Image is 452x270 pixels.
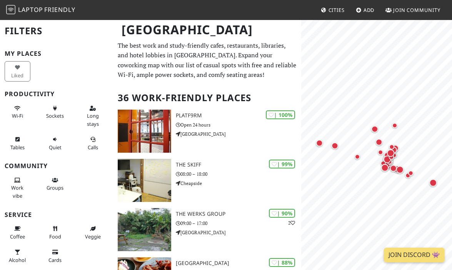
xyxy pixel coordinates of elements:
[288,219,295,227] p: 2
[11,184,23,199] span: People working
[47,184,63,191] span: Group tables
[18,5,43,14] span: Laptop
[389,163,399,173] div: Map marker
[176,180,301,187] p: Cheapside
[46,112,64,119] span: Power sockets
[5,222,30,243] button: Coffee
[5,174,30,202] button: Work vibe
[113,208,302,251] a: The Werks Group | 90% 2 The Werks Group 09:00 – 17:00 [GEOGRAPHIC_DATA]
[370,124,380,134] div: Map marker
[428,177,439,188] div: Map marker
[353,3,378,17] a: Add
[269,209,295,218] div: | 90%
[80,133,106,153] button: Calls
[85,233,101,240] span: Veggie
[115,19,300,40] h1: [GEOGRAPHIC_DATA]
[113,110,302,153] a: PLATF9RM | 100% PLATF9RM Open 24 hours [GEOGRAPHIC_DATA]
[49,233,61,240] span: Food
[380,162,390,173] div: Map marker
[387,152,396,162] div: Map marker
[176,112,301,119] h3: PLATF9RM
[176,260,301,267] h3: [GEOGRAPHIC_DATA]
[330,141,340,151] div: Map marker
[42,222,68,243] button: Food
[318,3,348,17] a: Cities
[5,90,108,98] h3: Productivity
[5,246,30,266] button: Alcohol
[384,248,444,262] a: Join Discord 👾
[118,159,171,202] img: The Skiff
[406,168,415,178] div: Map marker
[10,233,25,240] span: Coffee
[5,162,108,170] h3: Community
[10,144,25,151] span: Work-friendly tables
[382,3,444,17] a: Join Community
[42,102,68,122] button: Sockets
[176,229,301,236] p: [GEOGRAPHIC_DATA]
[6,5,15,14] img: LaptopFriendly
[118,110,171,153] img: PLATF9RM
[80,222,106,243] button: Veggie
[269,258,295,267] div: | 88%
[404,171,413,180] div: Map marker
[48,257,62,263] span: Credit cards
[5,133,30,153] button: Tables
[266,110,295,119] div: | 100%
[113,159,302,202] a: The Skiff | 99% The Skiff 08:00 – 18:00 Cheapside
[379,158,388,168] div: Map marker
[42,174,68,194] button: Groups
[5,211,108,218] h3: Service
[118,86,297,110] h2: 36 Work-Friendly Places
[6,3,75,17] a: LaptopFriendly LaptopFriendly
[42,246,68,266] button: Cards
[176,170,301,178] p: 08:00 – 18:00
[118,41,297,80] p: The best work and study-friendly cafes, restaurants, libraries, and hotel lobbies in [GEOGRAPHIC_...
[382,154,393,165] div: Map marker
[386,158,395,167] div: Map marker
[176,211,301,217] h3: The Werks Group
[395,164,405,175] div: Map marker
[42,133,68,153] button: Quiet
[9,257,26,263] span: Alcohol
[12,112,23,119] span: Stable Wi-Fi
[88,144,98,151] span: Video/audio calls
[392,164,403,175] div: Map marker
[5,50,108,57] h3: My Places
[374,137,384,147] div: Map marker
[387,142,397,151] div: Map marker
[176,220,301,227] p: 09:00 – 17:00
[49,144,62,151] span: Quiet
[364,7,375,13] span: Add
[44,5,75,14] span: Friendly
[353,152,362,161] div: Map marker
[390,121,399,130] div: Map marker
[5,19,108,43] h2: Filters
[385,148,396,158] div: Map marker
[269,160,295,168] div: | 99%
[176,162,301,168] h3: The Skiff
[80,102,106,130] button: Long stays
[315,138,325,148] div: Map marker
[176,121,301,128] p: Open 24 hours
[118,208,171,251] img: The Werks Group
[176,130,301,138] p: [GEOGRAPHIC_DATA]
[393,7,440,13] span: Join Community
[5,102,30,122] button: Wi-Fi
[87,112,99,127] span: Long stays
[376,147,385,157] div: Map marker
[329,7,345,13] span: Cities
[381,153,392,164] div: Map marker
